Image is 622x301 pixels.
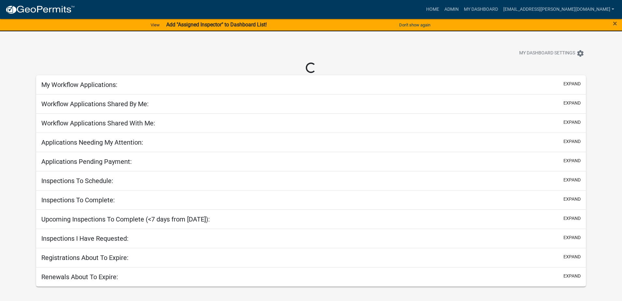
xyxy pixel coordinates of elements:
h5: Inspections To Complete: [41,196,115,204]
h5: Applications Pending Payment: [41,158,132,165]
button: Close [613,20,617,27]
button: expand [563,273,581,279]
h5: Renewals About To Expire: [41,273,118,281]
button: expand [563,234,581,241]
button: Don't show again [397,20,433,30]
button: expand [563,215,581,222]
a: [EMAIL_ADDRESS][PERSON_NAME][DOMAIN_NAME] [501,3,617,16]
a: Home [424,3,442,16]
strong: Add "Assigned Inspector" to Dashboard List! [166,21,267,28]
h5: Workflow Applications Shared By Me: [41,100,149,108]
button: expand [563,119,581,126]
a: My Dashboard [461,3,501,16]
span: × [613,19,617,28]
button: expand [563,100,581,107]
button: expand [563,196,581,203]
button: expand [563,177,581,183]
h5: Registrations About To Expire: [41,254,128,262]
button: expand [563,138,581,145]
h5: My Workflow Applications: [41,81,117,89]
h5: Inspections I Have Requested: [41,235,128,242]
h5: Upcoming Inspections To Complete (<7 days from [DATE]): [41,215,210,223]
button: My Dashboard Settingssettings [514,47,589,60]
i: settings [576,50,584,57]
h5: Inspections To Schedule: [41,177,113,185]
button: expand [563,253,581,260]
h5: Applications Needing My Attention: [41,138,143,146]
button: expand [563,157,581,164]
a: Admin [442,3,461,16]
span: My Dashboard Settings [519,50,575,57]
a: View [148,20,162,30]
button: expand [563,80,581,87]
h5: Workflow Applications Shared With Me: [41,119,155,127]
